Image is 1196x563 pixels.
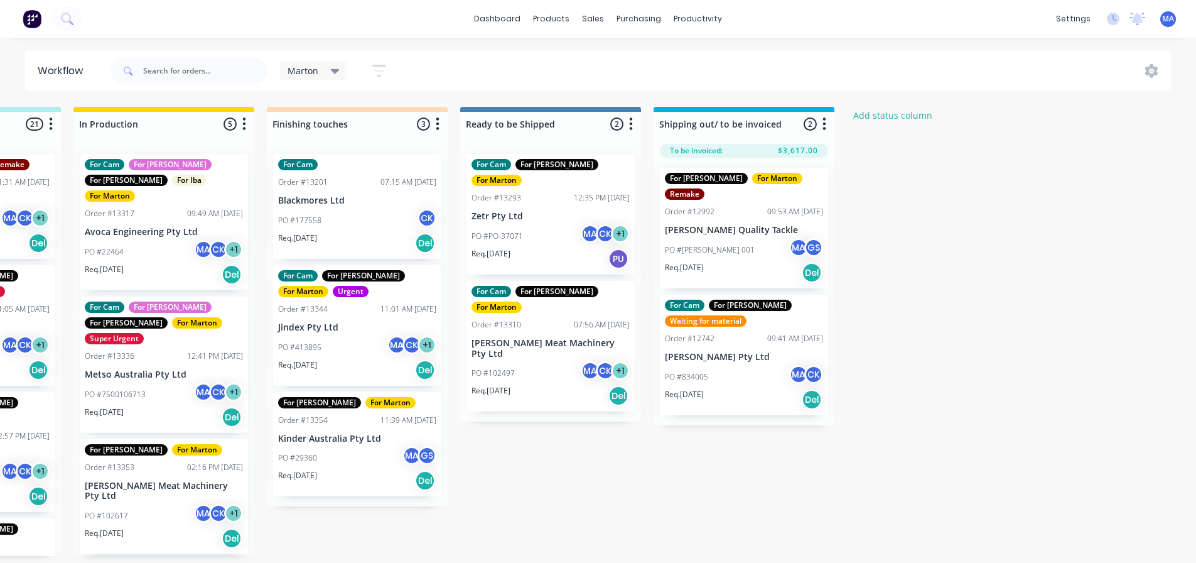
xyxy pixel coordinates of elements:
p: Req. [DATE] [85,264,124,275]
div: MA [789,365,808,384]
div: Order #13310 [471,319,521,331]
div: For CamFor [PERSON_NAME]For MartonOrder #1331007:56 AM [DATE][PERSON_NAME] Meat Machinery Pty Ltd... [466,281,635,412]
div: For [PERSON_NAME] [129,302,212,313]
div: MA [789,238,808,257]
div: For CamFor [PERSON_NAME]For MartonOrder #1329312:35 PM [DATE]Zetr Pty LtdPO #PO-37071MACK+1Req.[D... [466,154,635,275]
div: MA [1,336,19,354]
div: Del [28,360,48,380]
div: Order #13336 [85,351,134,362]
div: For [PERSON_NAME] [85,444,168,456]
div: 09:41 AM [DATE] [767,333,823,344]
div: For [PERSON_NAME]For MartonRemakeOrder #1299209:53 AM [DATE][PERSON_NAME] Quality TacklePO #[PERS... [660,168,828,288]
p: Req. [DATE] [471,248,510,260]
div: + 1 [224,504,243,523]
div: For CamOrder #1320107:15 AM [DATE]Blackmores LtdPO #177558CKReq.[DATE]Del [273,154,441,259]
div: + 1 [611,361,630,380]
div: Del [222,265,242,285]
div: For [PERSON_NAME] [515,286,598,297]
div: 02:16 PM [DATE] [187,462,243,473]
div: 12:41 PM [DATE] [187,351,243,362]
div: For Marton [471,302,522,313]
div: CK [402,336,421,354]
p: PO #29360 [278,452,317,464]
div: For Cam [471,159,511,170]
div: MA [194,240,213,259]
div: MA [194,383,213,402]
a: dashboard [468,9,527,28]
p: [PERSON_NAME] Meat Machinery Pty Ltd [85,481,243,502]
div: For Marton [85,190,135,202]
div: For Cam [665,300,704,311]
p: PO #7500106713 [85,389,146,400]
div: CK [209,240,228,259]
p: [PERSON_NAME] Quality Tackle [665,225,823,236]
div: Order #13354 [278,415,328,426]
div: CK [804,365,823,384]
div: For Cam [278,159,318,170]
div: Del [415,233,435,253]
div: 11:39 AM [DATE] [380,415,436,426]
div: For Marton [365,397,416,408]
div: For [PERSON_NAME]For MartonOrder #1335411:39 AM [DATE]Kinder Australia Pty LtdPO #29360MAGSReq.[D... [273,392,441,497]
p: [PERSON_NAME] Pty Ltd [665,352,823,363]
div: MA [402,446,421,465]
div: + 1 [31,209,50,227]
div: Order #12992 [665,206,714,217]
p: Metso Australia Pty Ltd [85,369,243,380]
div: 09:53 AM [DATE] [767,206,823,217]
div: Del [415,471,435,491]
div: Order #13344 [278,303,328,315]
div: Remake [665,189,704,200]
div: For CamFor [PERSON_NAME]For [PERSON_NAME]For IbaFor MartonOrder #1331709:49 AM [DATE]Avoca Engine... [80,154,248,290]
p: PO #102617 [85,510,128,522]
input: Search for orders... [143,58,267,84]
p: PO #413895 [278,342,321,353]
p: PO #834005 [665,371,708,383]
div: For [PERSON_NAME] [515,159,598,170]
div: + 1 [611,224,630,243]
div: MA [581,361,600,380]
div: + 1 [418,336,436,354]
div: For Cam [85,159,124,170]
div: For Marton [172,317,222,329]
p: [PERSON_NAME] Meat Machinery Pty Ltd [471,338,630,359]
div: Workflow [38,63,89,79]
div: For Iba [172,175,207,186]
div: Order #13201 [278,177,328,188]
div: For CamFor [PERSON_NAME]Waiting for materialOrder #1274209:41 AM [DATE][PERSON_NAME] Pty LtdPO #8... [660,295,828,415]
div: CK [16,462,35,481]
div: CK [596,224,615,243]
div: Order #13293 [471,192,521,204]
p: Zetr Pty Ltd [471,211,630,222]
div: For Marton [752,173,802,184]
div: CK [16,209,35,227]
p: PO #102497 [471,368,515,379]
div: CK [596,361,615,380]
div: For CamFor [PERSON_NAME]For [PERSON_NAME]For MartonSuper UrgentOrder #1333612:41 PM [DATE]Metso A... [80,297,248,433]
div: Del [608,386,628,406]
div: Order #13353 [85,462,134,473]
p: PO #[PERSON_NAME] 001 [665,244,755,256]
div: Del [415,360,435,380]
div: For Marton [278,286,328,297]
div: 07:56 AM [DATE] [574,319,630,331]
div: Waiting for material [665,315,746,327]
div: GS [804,238,823,257]
div: productivity [667,9,728,28]
button: Add status column [847,107,939,124]
div: 09:49 AM [DATE] [187,208,243,219]
div: products [527,9,576,28]
div: MA [1,462,19,481]
div: MA [194,504,213,523]
div: CK [16,336,35,354]
div: Order #12742 [665,333,714,344]
p: PO #PO-37071 [471,231,523,242]
div: Del [28,486,48,506]
span: MA [1162,13,1174,25]
div: For [PERSON_NAME] [85,317,168,329]
div: For [PERSON_NAME] [665,173,748,184]
div: Del [28,233,48,253]
p: Req. [DATE] [278,232,317,244]
div: settings [1050,9,1097,28]
div: For [PERSON_NAME] [129,159,212,170]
